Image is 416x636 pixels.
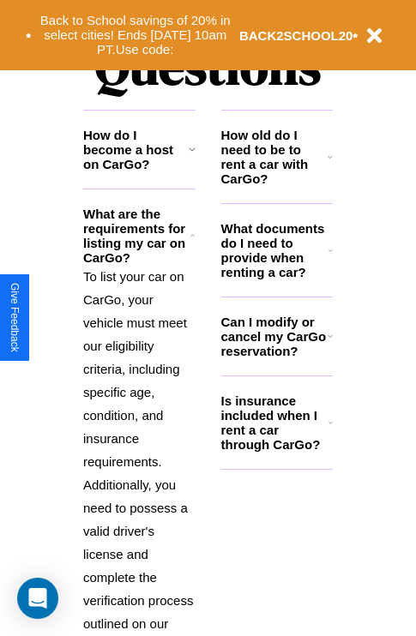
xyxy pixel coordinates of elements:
[221,315,328,358] h3: Can I modify or cancel my CarGo reservation?
[239,28,353,43] b: BACK2SCHOOL20
[83,207,190,265] h3: What are the requirements for listing my car on CarGo?
[83,128,189,171] h3: How do I become a host on CarGo?
[9,283,21,352] div: Give Feedback
[221,393,329,452] h3: Is insurance included when I rent a car through CarGo?
[32,9,239,62] button: Back to School savings of 20% in select cities! Ends [DATE] 10am PT.Use code:
[221,128,329,186] h3: How old do I need to be to rent a car with CarGo?
[17,578,58,619] div: Open Intercom Messenger
[221,221,329,279] h3: What documents do I need to provide when renting a car?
